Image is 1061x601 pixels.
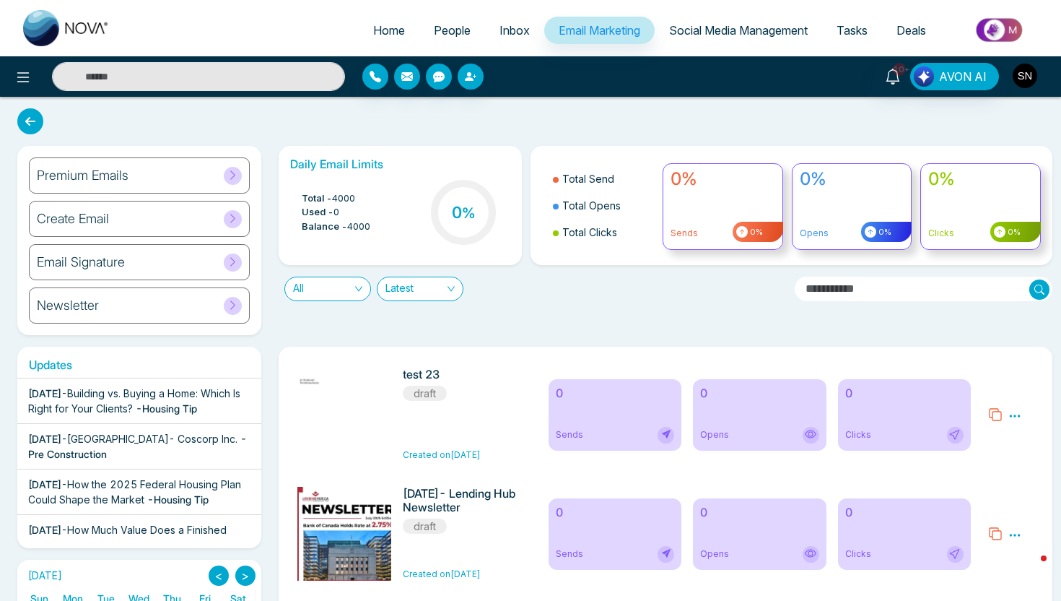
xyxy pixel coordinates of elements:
[37,168,128,183] h6: Premium Emails
[302,205,333,220] span: Used -
[403,368,520,381] h6: test 23
[28,522,250,553] div: -
[485,17,544,44] a: Inbox
[700,428,729,441] span: Opens
[910,63,999,90] button: AVON AI
[332,191,355,206] span: 4000
[556,386,674,400] h6: 0
[67,433,237,445] span: [GEOGRAPHIC_DATA]- Coscorp Inc.
[499,23,530,38] span: Inbox
[700,386,818,400] h6: 0
[403,519,447,534] span: draft
[28,524,227,551] span: How Much Value Does a Finished Basement Add in [DATE]?
[28,387,61,399] span: [DATE]
[948,14,1052,46] img: Market-place.gif
[800,169,904,190] h4: 0%
[556,548,583,561] span: Sends
[1013,64,1037,88] img: User Avatar
[136,402,197,415] span: - Housing Tip
[876,63,910,88] a: 10+
[845,386,964,400] h6: 0
[28,524,61,536] span: [DATE]
[553,192,654,219] li: Total Opens
[700,506,818,519] h6: 0
[302,220,347,234] span: Balance -
[434,23,471,38] span: People
[700,548,729,561] span: Opens
[235,566,256,586] button: >
[800,227,904,240] p: Opens
[247,374,449,388] img: novacrm
[896,23,926,38] span: Deals
[882,17,940,44] a: Deals
[359,17,419,44] a: Home
[553,219,654,246] li: Total Clicks
[373,23,405,38] span: Home
[893,63,906,76] span: 10+
[553,165,654,192] li: Total Send
[385,277,455,300] span: Latest
[403,386,447,401] span: draft
[837,23,868,38] span: Tasks
[23,570,62,582] h2: [DATE]
[1005,226,1021,238] span: 0%
[822,17,882,44] a: Tasks
[556,428,583,441] span: Sends
[37,211,109,227] h6: Create Email
[452,203,476,222] h3: 0
[403,449,481,460] span: Created on [DATE]
[544,17,655,44] a: Email Marketing
[876,226,891,238] span: 0%
[28,478,61,490] span: [DATE]
[748,226,763,238] span: 0%
[28,387,240,415] span: Building vs. Buying a Home: Which Is Right for Your Clients?
[28,431,250,462] div: -
[17,358,261,372] h6: Updates
[28,478,241,506] span: How the 2025 Federal Housing Plan Could Shape the Market
[556,506,674,519] h6: 0
[462,204,476,222] span: %
[347,220,370,234] span: 4000
[28,433,61,445] span: [DATE]
[845,548,871,561] span: Clicks
[403,487,520,514] h6: [DATE]- Lending Hub Newsletter
[939,68,987,85] span: AVON AI
[655,17,822,44] a: Social Media Management
[293,277,362,300] span: All
[147,493,209,506] span: - Housing Tip
[333,205,339,220] span: 0
[669,23,808,38] span: Social Media Management
[1012,552,1047,587] iframe: Intercom live chat
[209,566,229,586] button: <
[28,477,250,507] div: -
[671,169,775,190] h4: 0%
[928,169,1033,190] h4: 0%
[37,298,99,314] h6: Newsletter
[914,66,934,87] img: Lead Flow
[37,254,125,270] h6: Email Signature
[290,157,511,171] h6: Daily Email Limits
[928,227,1033,240] p: Clicks
[302,191,332,206] span: Total -
[671,227,775,240] p: Sends
[559,23,640,38] span: Email Marketing
[23,10,110,46] img: Nova CRM Logo
[28,386,250,416] div: -
[845,506,964,519] h6: 0
[845,428,871,441] span: Clicks
[403,568,481,579] span: Created on [DATE]
[419,17,485,44] a: People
